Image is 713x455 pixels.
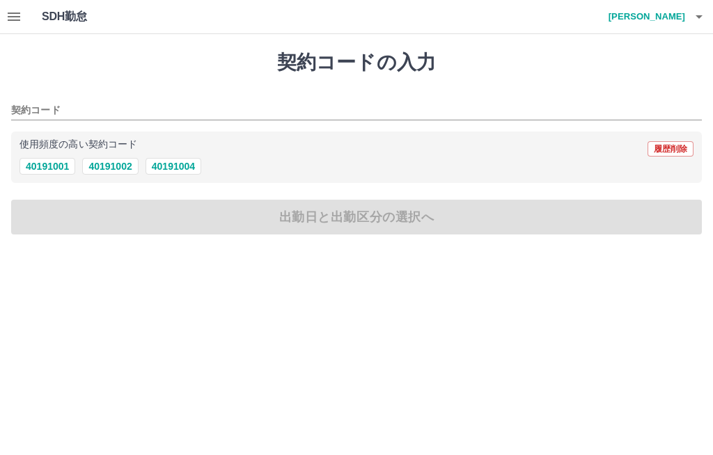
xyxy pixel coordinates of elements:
[11,51,702,74] h1: 契約コードの入力
[648,141,694,157] button: 履歴削除
[82,158,138,175] button: 40191002
[19,140,137,150] p: 使用頻度の高い契約コード
[19,158,75,175] button: 40191001
[146,158,201,175] button: 40191004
